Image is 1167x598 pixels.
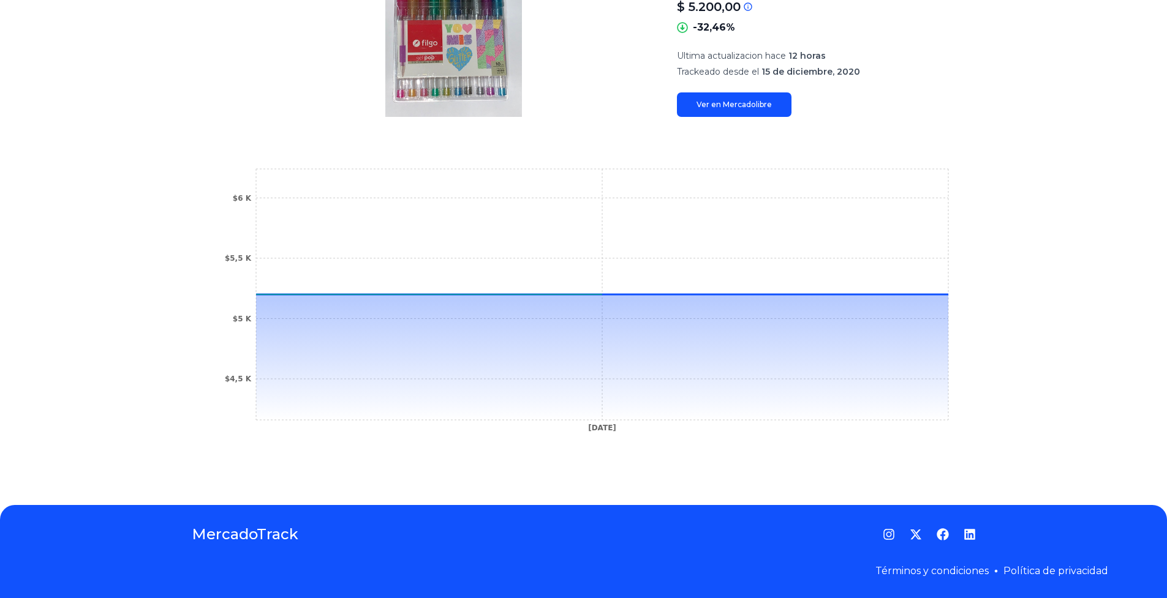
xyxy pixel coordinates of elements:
[588,424,616,432] tspan: [DATE]
[1003,565,1108,577] a: Política de privacidad
[875,565,989,577] a: Términos y condiciones
[937,528,949,540] a: Facebook
[788,50,826,61] span: 12 horas
[232,315,251,323] tspan: $5 K
[677,92,791,117] a: Ver en Mercadolibre
[224,375,251,383] tspan: $4,5 K
[964,528,976,540] a: LinkedIn
[677,50,786,61] span: Ultima actualizacion hace
[883,528,895,540] a: Instagram
[761,66,860,77] span: 15 de diciembre, 2020
[910,528,922,540] a: Twitter
[693,20,735,35] p: -32,46%
[192,525,298,544] a: MercadoTrack
[232,194,251,203] tspan: $6 K
[224,254,251,263] tspan: $5,5 K
[677,66,759,77] span: Trackeado desde el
